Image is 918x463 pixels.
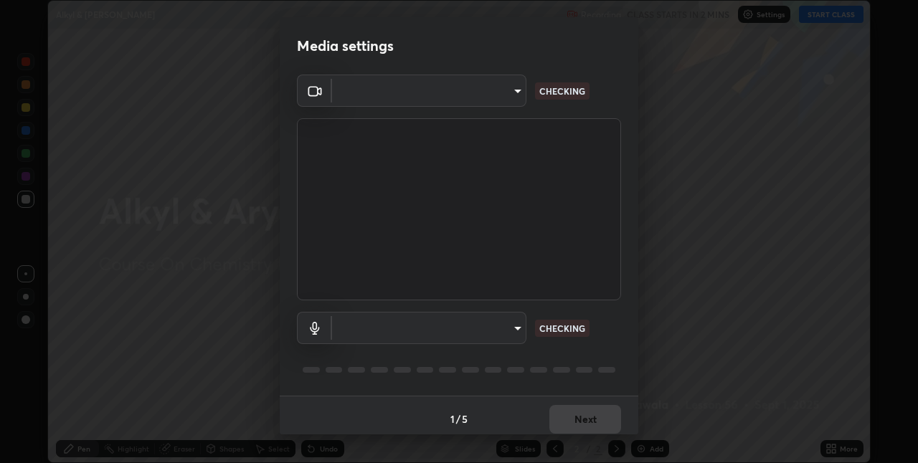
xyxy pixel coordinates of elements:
[450,411,455,426] h4: 1
[332,75,526,107] div: ​
[456,411,460,426] h4: /
[332,312,526,344] div: ​
[297,37,394,55] h2: Media settings
[462,411,468,426] h4: 5
[539,322,585,335] p: CHECKING
[539,85,585,97] p: CHECKING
